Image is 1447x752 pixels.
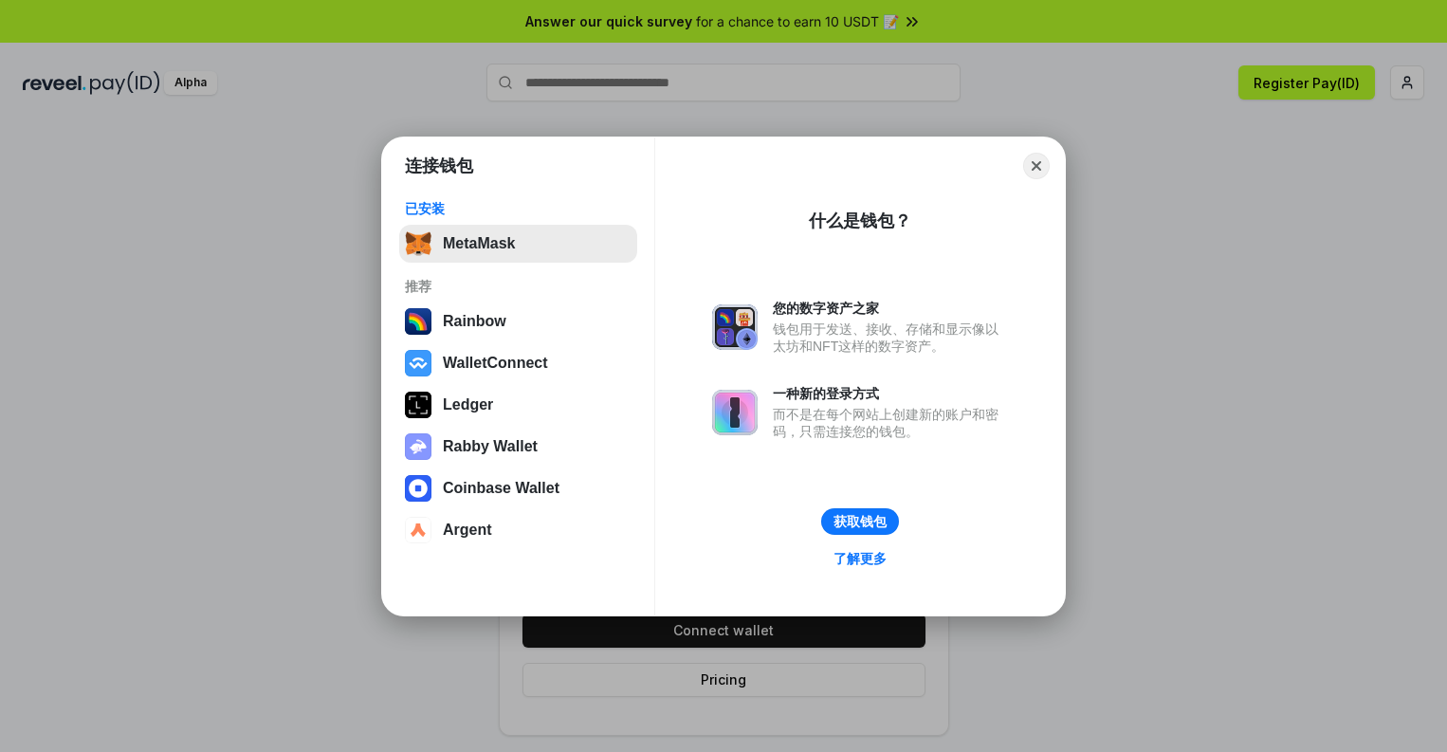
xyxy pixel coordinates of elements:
img: svg+xml,%3Csvg%20xmlns%3D%22http%3A%2F%2Fwww.w3.org%2F2000%2Fsvg%22%20width%3D%2228%22%20height%3... [405,392,431,418]
img: svg+xml,%3Csvg%20fill%3D%22none%22%20height%3D%2233%22%20viewBox%3D%220%200%2035%2033%22%20width%... [405,230,431,257]
div: 获取钱包 [833,513,887,530]
div: 您的数字资产之家 [773,300,1008,317]
img: svg+xml,%3Csvg%20width%3D%22120%22%20height%3D%22120%22%20viewBox%3D%220%200%20120%20120%22%20fil... [405,308,431,335]
button: Close [1023,153,1050,179]
button: 获取钱包 [821,508,899,535]
img: svg+xml,%3Csvg%20width%3D%2228%22%20height%3D%2228%22%20viewBox%3D%220%200%2028%2028%22%20fill%3D... [405,517,431,543]
a: 了解更多 [822,546,898,571]
div: 钱包用于发送、接收、存储和显示像以太坊和NFT这样的数字资产。 [773,321,1008,355]
img: svg+xml,%3Csvg%20xmlns%3D%22http%3A%2F%2Fwww.w3.org%2F2000%2Fsvg%22%20fill%3D%22none%22%20viewBox... [712,304,758,350]
div: MetaMask [443,235,515,252]
img: svg+xml,%3Csvg%20width%3D%2228%22%20height%3D%2228%22%20viewBox%3D%220%200%2028%2028%22%20fill%3D... [405,350,431,376]
img: svg+xml,%3Csvg%20xmlns%3D%22http%3A%2F%2Fwww.w3.org%2F2000%2Fsvg%22%20fill%3D%22none%22%20viewBox... [405,433,431,460]
div: 已安装 [405,200,632,217]
div: 一种新的登录方式 [773,385,1008,402]
div: Rainbow [443,313,506,330]
button: Coinbase Wallet [399,469,637,507]
div: Rabby Wallet [443,438,538,455]
h1: 连接钱包 [405,155,473,177]
img: svg+xml,%3Csvg%20xmlns%3D%22http%3A%2F%2Fwww.w3.org%2F2000%2Fsvg%22%20fill%3D%22none%22%20viewBox... [712,390,758,435]
img: svg+xml,%3Csvg%20width%3D%2228%22%20height%3D%2228%22%20viewBox%3D%220%200%2028%2028%22%20fill%3D... [405,475,431,502]
button: Ledger [399,386,637,424]
div: WalletConnect [443,355,548,372]
div: 什么是钱包？ [809,210,911,232]
div: Coinbase Wallet [443,480,559,497]
button: WalletConnect [399,344,637,382]
button: MetaMask [399,225,637,263]
div: Argent [443,522,492,539]
button: Rainbow [399,303,637,340]
button: Rabby Wallet [399,428,637,466]
div: 推荐 [405,278,632,295]
div: 而不是在每个网站上创建新的账户和密码，只需连接您的钱包。 [773,406,1008,440]
div: 了解更多 [833,550,887,567]
div: Ledger [443,396,493,413]
button: Argent [399,511,637,549]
